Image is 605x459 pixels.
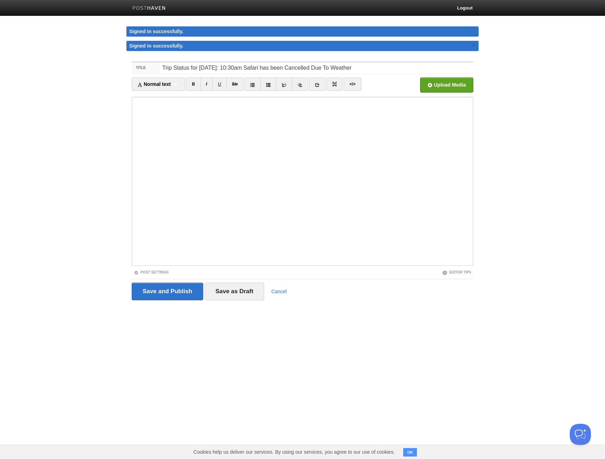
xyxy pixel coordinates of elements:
label: Title [132,62,160,74]
iframe: Help Scout Beacon - Open [570,424,591,445]
img: Posthaven-bar [132,6,166,11]
a: U [212,77,227,91]
span: Cookies help us deliver our services. By using our services, you agree to our use of cookies. [186,445,402,459]
a: Post Settings [134,270,169,274]
a: I [200,77,213,91]
span: Normal text [137,81,171,87]
input: Save and Publish [132,283,203,300]
img: pagebreak-icon.png [332,82,337,87]
a: Str [226,77,244,91]
span: Signed in successfully. [129,43,183,49]
div: Signed in successfully. [126,26,479,37]
a: B [186,77,201,91]
button: OK [403,448,417,457]
a: Cancel [271,289,287,294]
a: Editor Tips [442,270,471,274]
del: Str [232,82,238,87]
a: × [470,41,477,50]
a: </> [344,77,361,91]
input: Save as Draft [205,283,264,300]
